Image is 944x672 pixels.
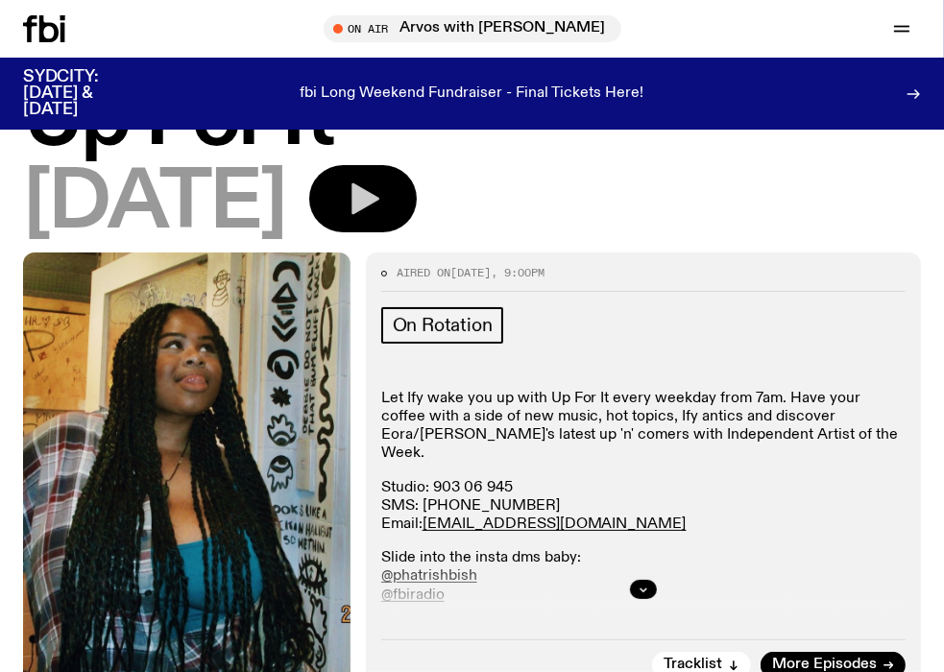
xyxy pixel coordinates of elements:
[664,658,722,672] span: Tracklist
[393,315,493,336] span: On Rotation
[491,265,545,280] span: , 9:00pm
[324,15,621,42] button: On AirArvos with [PERSON_NAME]
[450,265,491,280] span: [DATE]
[301,85,644,103] p: fbi Long Weekend Fundraiser - Final Tickets Here!
[381,549,906,605] p: Slide into the insta dms baby:
[381,307,504,344] a: On Rotation
[381,390,906,464] p: Let Ify wake you up with Up For It every weekday from 7am. Have your coffee with a side of new mu...
[23,82,921,159] h1: Up For It
[381,479,906,535] p: Studio: 903 06 945 SMS: [PHONE_NUMBER] Email:
[772,658,877,672] span: More Episodes
[423,516,687,532] a: [EMAIL_ADDRESS][DOMAIN_NAME]
[23,165,286,243] span: [DATE]
[23,69,146,118] h3: SYDCITY: [DATE] & [DATE]
[397,265,450,280] span: Aired on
